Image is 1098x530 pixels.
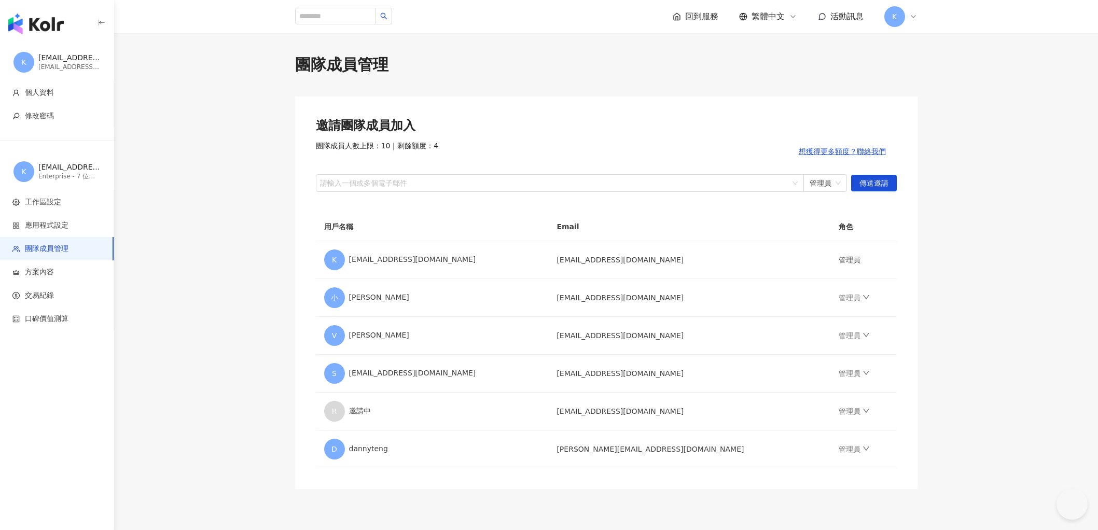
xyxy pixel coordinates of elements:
span: 小 [331,292,338,303]
span: 個人資料 [25,88,54,98]
span: user [12,89,20,96]
div: [EMAIL_ADDRESS][DOMAIN_NAME] [324,249,540,270]
span: K [332,254,337,266]
span: 修改密碼 [25,111,54,121]
td: [EMAIL_ADDRESS][DOMAIN_NAME] [548,317,830,355]
iframe: Help Scout Beacon - Open [1057,489,1088,520]
th: Email [548,213,830,241]
div: 團隊成員管理 [295,54,918,76]
span: search [380,12,387,20]
span: down [863,445,870,452]
td: [EMAIL_ADDRESS][DOMAIN_NAME] [548,393,830,430]
button: 想獲得更多額度？聯絡我們 [788,141,897,162]
a: 回到服務 [673,11,718,22]
a: 管理員 [839,407,870,415]
span: 管理員 [810,175,841,191]
span: appstore [12,222,20,229]
td: [EMAIL_ADDRESS][DOMAIN_NAME] [548,241,830,279]
span: key [12,113,20,120]
span: 應用程式設定 [25,220,68,231]
td: 管理員 [830,241,897,279]
div: Enterprise - 7 位成員 [38,172,101,181]
th: 用戶名稱 [316,213,549,241]
img: logo [8,13,64,34]
span: K [892,11,897,22]
td: [PERSON_NAME][EMAIL_ADDRESS][DOMAIN_NAME] [548,430,830,468]
span: V [332,330,337,341]
div: [PERSON_NAME] [324,325,540,346]
div: 邀請中 [324,401,540,422]
span: down [863,294,870,301]
span: K [21,57,26,68]
div: [EMAIL_ADDRESS][DOMAIN_NAME] [38,63,101,72]
div: [EMAIL_ADDRESS][DOMAIN_NAME] [38,53,101,63]
span: D [331,443,337,455]
td: [EMAIL_ADDRESS][DOMAIN_NAME] [548,279,830,317]
span: 繁體中文 [752,11,785,22]
span: calculator [12,315,20,323]
span: S [332,368,337,379]
span: 工作區設定 [25,197,61,207]
span: down [863,369,870,376]
span: 傳送邀請 [859,175,888,192]
td: [EMAIL_ADDRESS][DOMAIN_NAME] [548,355,830,393]
span: down [863,331,870,339]
span: down [863,407,870,414]
span: 團隊成員管理 [25,244,68,254]
span: 回到服務 [685,11,718,22]
span: dollar [12,292,20,299]
div: [PERSON_NAME] [324,287,540,308]
div: [EMAIL_ADDRESS][DOMAIN_NAME] 的工作區 [38,162,101,173]
span: 方案內容 [25,267,54,277]
div: dannyteng [324,439,540,459]
span: 想獲得更多額度？聯絡我們 [799,147,886,156]
a: 管理員 [839,445,870,453]
button: 傳送邀請 [851,175,897,191]
a: 管理員 [839,294,870,302]
div: [EMAIL_ADDRESS][DOMAIN_NAME] [324,363,540,384]
span: 團隊成員人數上限：10 ｜ 剩餘額度：4 [316,141,439,162]
a: 管理員 [839,331,870,340]
span: 交易紀錄 [25,290,54,301]
span: 活動訊息 [830,11,864,21]
div: 邀請團隊成員加入 [316,117,897,135]
span: 口碑價值測算 [25,314,68,324]
span: K [21,166,26,177]
span: R [332,406,337,417]
th: 角色 [830,213,897,241]
a: 管理員 [839,369,870,378]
